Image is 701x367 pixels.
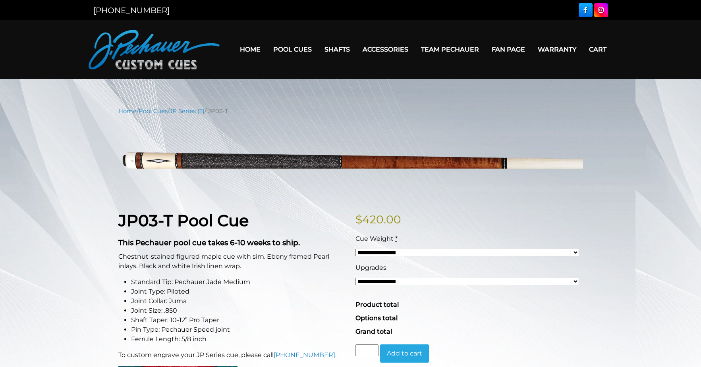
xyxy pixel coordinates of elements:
[355,235,394,242] span: Cue Weight
[131,334,346,344] li: Ferrule Length: 5/8 inch
[139,108,168,115] a: Pool Cues
[131,325,346,334] li: Pin Type: Pechauer Speed joint
[234,39,267,60] a: Home
[356,39,415,60] a: Accessories
[118,350,346,360] p: To custom engrave your JP Series cue, please call
[415,39,485,60] a: Team Pechauer
[531,39,583,60] a: Warranty
[355,301,399,308] span: Product total
[118,121,583,199] img: jp03-T.png
[170,108,205,115] a: JP Series (T)
[131,306,346,315] li: Joint Size: .850
[355,264,386,271] span: Upgrades
[355,314,398,322] span: Options total
[355,328,392,335] span: Grand total
[355,213,362,226] span: $
[318,39,356,60] a: Shafts
[118,107,583,115] nav: Breadcrumb
[131,277,346,287] li: Standard Tip: Pechauer Jade Medium
[118,238,300,247] strong: This Pechauer pool cue takes 6-10 weeks to ship.
[131,296,346,306] li: Joint Collar: Juma
[583,39,613,60] a: Cart
[485,39,531,60] a: Fan Page
[380,344,429,363] button: Add to cart
[355,344,379,356] input: Product quantity
[89,30,220,69] img: Pechauer Custom Cues
[131,315,346,325] li: Shaft Taper: 10-12” Pro Taper
[355,213,401,226] bdi: 420.00
[395,235,398,242] abbr: required
[267,39,318,60] a: Pool Cues
[118,211,249,230] strong: JP03-T Pool Cue
[118,252,346,271] p: Chestnut-stained figured maple cue with sim. Ebony framed Pearl inlays. Black and white Irish lin...
[274,351,336,359] a: [PHONE_NUMBER].
[118,108,137,115] a: Home
[93,6,170,15] a: [PHONE_NUMBER]
[131,287,346,296] li: Joint Type: Piloted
